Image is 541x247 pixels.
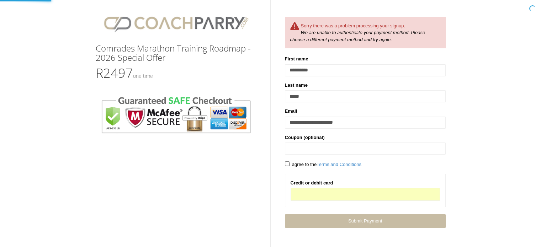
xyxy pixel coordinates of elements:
[285,82,308,89] label: Last name
[295,192,435,198] iframe: Secure card payment input frame
[96,64,153,82] span: R2497
[301,23,405,28] span: Sorry there was a problem processing your signup.
[133,73,153,79] small: One time
[317,162,361,167] a: Terms and Conditions
[290,30,425,42] i: We are unable to authenticate your payment method. Please choose a different payment method and t...
[285,214,446,227] a: Submit Payment
[285,108,297,115] label: Email
[285,134,325,141] label: Coupon (optional)
[285,162,361,167] span: I agree to the
[348,218,382,224] span: Submit Payment
[291,179,333,187] label: Credit or debit card
[96,10,256,37] img: CPlogo.png
[285,55,308,63] label: First name
[96,44,256,63] h3: Comrades Marathon Training Roadmap - 2026 Special Offer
